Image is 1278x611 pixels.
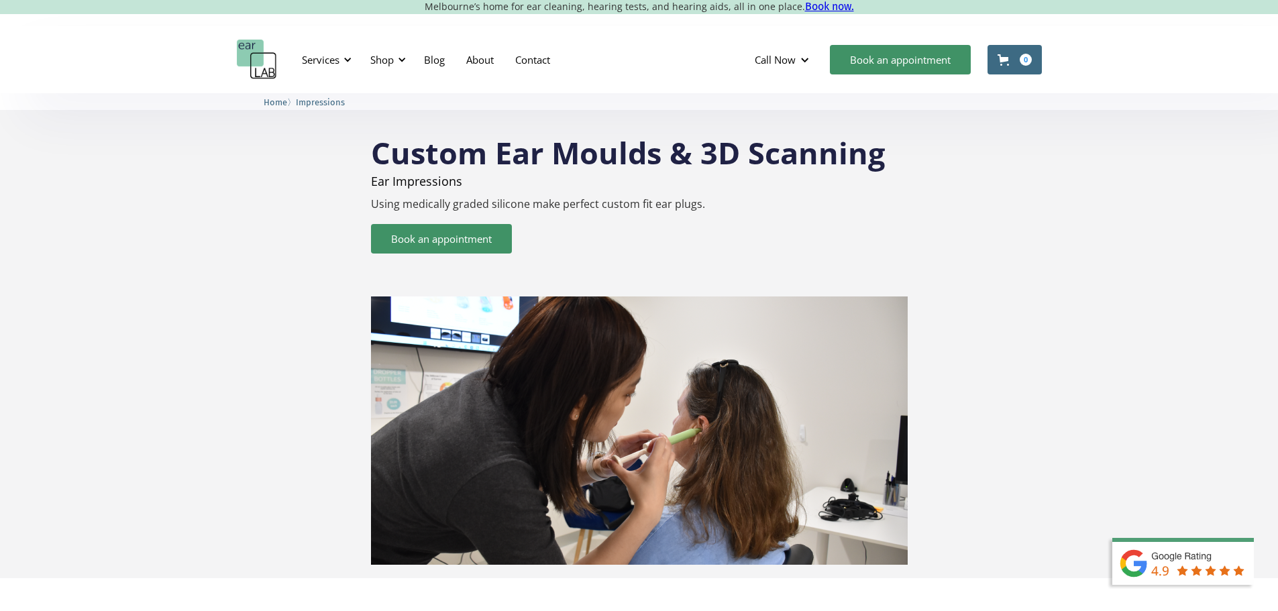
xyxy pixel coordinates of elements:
div: 0 [1020,54,1032,66]
span: Home [264,97,287,107]
p: Ear Impressions [371,174,908,188]
div: Call Now [755,53,796,66]
a: About [456,40,504,79]
div: Services [302,53,339,66]
h1: Custom Ear Moulds & 3D Scanning [371,123,908,168]
div: Services [294,40,356,80]
a: Book an appointment [830,45,971,74]
div: Call Now [744,40,823,80]
li: 〉 [264,95,296,109]
img: 3D scanning & ear impressions service at earLAB [371,296,908,565]
a: Open cart [988,45,1042,74]
a: Book an appointment [371,224,512,254]
div: Shop [370,53,394,66]
a: Blog [413,40,456,79]
a: Contact [504,40,561,79]
a: home [237,40,277,80]
div: Shop [362,40,410,80]
p: Using medically graded silicone make perfect custom fit ear plugs. [371,198,908,211]
a: Home [264,95,287,108]
a: Impressions [296,95,345,108]
span: Impressions [296,97,345,107]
